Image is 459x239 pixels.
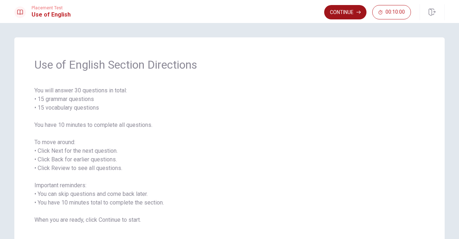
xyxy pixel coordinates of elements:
[34,86,425,224] span: You will answer 30 questions in total: • 15 grammar questions • 15 vocabulary questions You have ...
[372,5,411,19] button: 00:10:00
[385,9,405,15] span: 00:10:00
[32,10,71,19] h1: Use of English
[32,5,71,10] span: Placement Test
[34,58,425,72] span: Use of English Section Directions
[324,5,366,19] button: Continue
